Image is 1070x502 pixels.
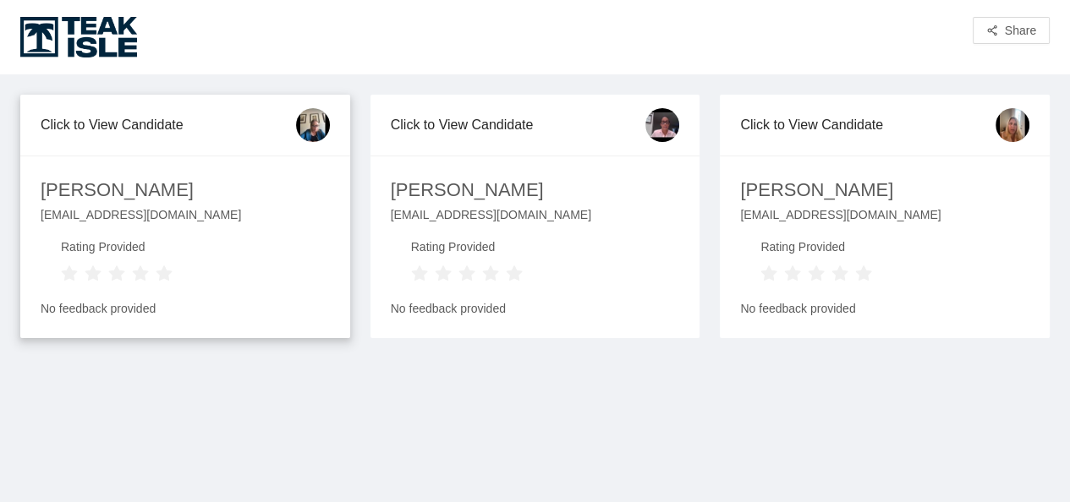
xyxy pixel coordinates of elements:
[740,176,893,205] div: [PERSON_NAME]
[458,265,475,282] span: star
[855,265,872,282] span: star
[740,101,996,149] div: Click to View Candidate
[435,265,452,282] span: star
[1005,21,1036,40] span: Share
[41,176,194,205] div: [PERSON_NAME]
[20,17,137,57] img: Teak Isle
[740,205,1029,237] div: [EMAIL_ADDRESS][DOMAIN_NAME]
[391,205,680,237] div: [EMAIL_ADDRESS][DOMAIN_NAME]
[411,237,523,260] div: Rating Provided
[996,108,1029,142] img: thumbnail100x100.jpg
[784,265,801,282] span: star
[411,265,428,282] span: star
[482,265,499,282] span: star
[61,265,78,282] span: star
[831,265,848,282] span: star
[740,286,1029,318] div: No feedback provided
[973,17,1050,44] button: share-altShare
[156,265,173,282] span: star
[61,237,173,260] div: Rating Provided
[132,265,149,282] span: star
[808,265,825,282] span: star
[41,205,330,237] div: [EMAIL_ADDRESS][DOMAIN_NAME]
[391,101,646,149] div: Click to View Candidate
[391,176,544,205] div: [PERSON_NAME]
[760,265,777,282] span: star
[296,108,330,142] img: thumbnail100x100.jpg
[391,286,680,318] div: No feedback provided
[41,101,296,149] div: Click to View Candidate
[506,265,523,282] span: star
[41,286,330,318] div: No feedback provided
[986,25,998,38] span: share-alt
[760,237,872,260] div: Rating Provided
[108,265,125,282] span: star
[645,108,679,142] img: thumbnail100x100.jpg
[85,265,102,282] span: star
